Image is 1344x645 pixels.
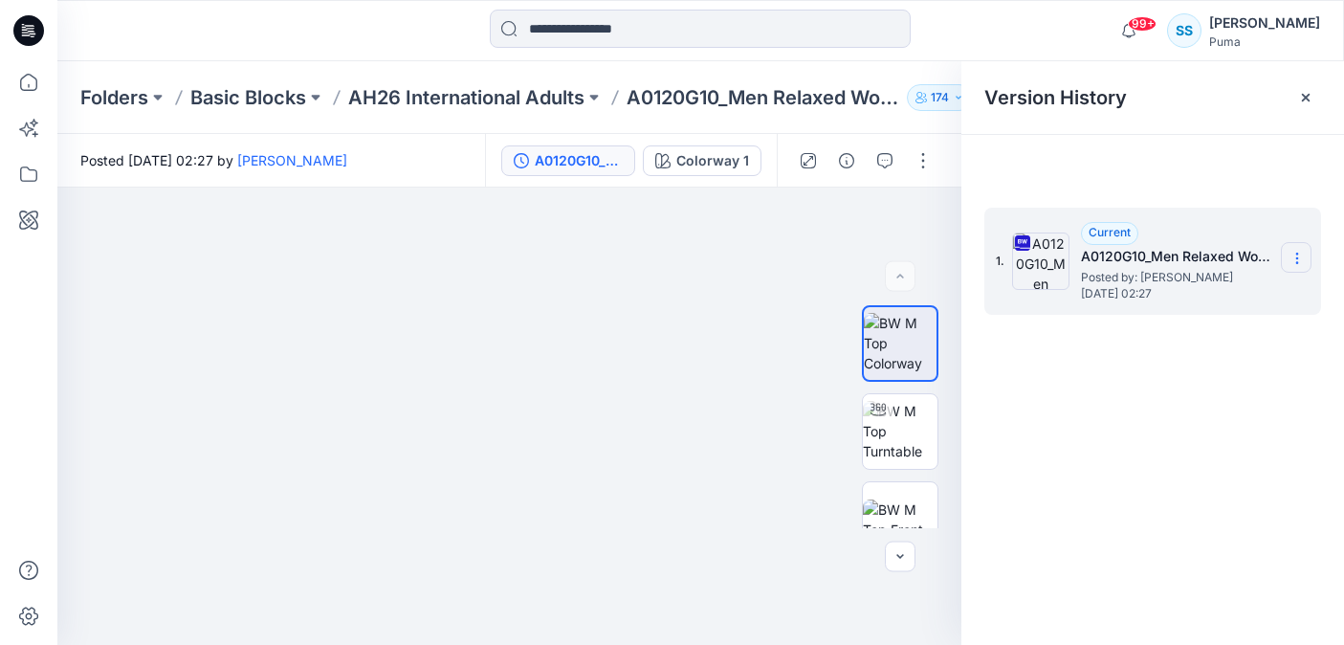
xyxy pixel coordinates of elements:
[80,84,148,111] a: Folders
[907,84,973,111] button: 174
[80,150,347,170] span: Posted [DATE] 02:27 by
[1167,13,1201,48] div: SS
[1081,287,1272,300] span: [DATE] 02:27
[1012,233,1069,290] img: A0120G10_Men Relaxed Woven Jacket_CV03
[1081,245,1272,268] h5: A0120G10_Men Relaxed Woven Jacket_CV03
[863,401,937,461] img: BW M Top Turntable
[676,150,749,171] div: Colorway 1
[627,84,899,111] p: A0120G10_Men Relaxed Woven Jacket_CV03
[1209,34,1320,49] div: Puma
[831,145,862,176] button: Details
[1128,16,1157,32] span: 99+
[501,145,635,176] button: A0120G10_Men Relaxed Woven Jacket_CV03
[996,253,1004,270] span: 1.
[1209,11,1320,34] div: [PERSON_NAME]
[931,87,949,108] p: 174
[1089,225,1131,239] span: Current
[864,313,936,373] img: BW M Top Colorway
[984,86,1127,109] span: Version History
[1081,268,1272,287] span: Posted by: Harry Nguyen
[535,150,623,171] div: A0120G10_Men Relaxed Woven Jacket_CV03
[1298,90,1313,105] button: Close
[179,85,840,645] img: eyJhbGciOiJIUzI1NiIsImtpZCI6IjAiLCJzbHQiOiJzZXMiLCJ0eXAiOiJKV1QifQ.eyJkYXRhIjp7InR5cGUiOiJzdG9yYW...
[643,145,761,176] button: Colorway 1
[348,84,584,111] a: AH26 International Adults
[237,152,347,168] a: [PERSON_NAME]
[190,84,306,111] a: Basic Blocks
[863,500,937,540] img: BW M Top Front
